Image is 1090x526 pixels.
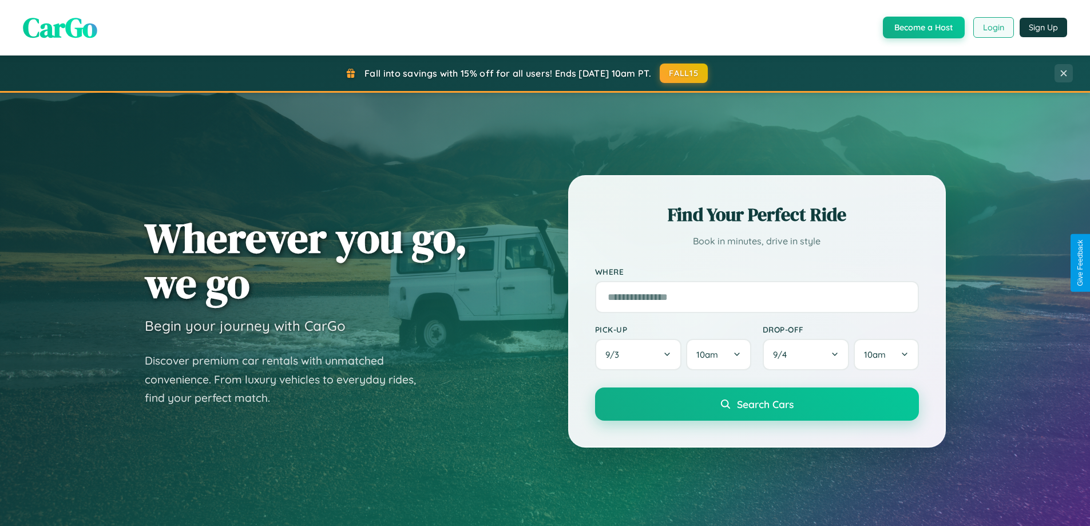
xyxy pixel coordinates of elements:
[595,267,919,276] label: Where
[595,325,751,334] label: Pick-up
[145,215,467,306] h1: Wherever you go, we go
[595,202,919,227] h2: Find Your Perfect Ride
[973,17,1014,38] button: Login
[605,349,625,360] span: 9 / 3
[364,68,651,79] span: Fall into savings with 15% off for all users! Ends [DATE] 10am PT.
[145,317,346,334] h3: Begin your journey with CarGo
[773,349,792,360] span: 9 / 4
[864,349,886,360] span: 10am
[145,351,431,408] p: Discover premium car rentals with unmatched convenience. From luxury vehicles to everyday rides, ...
[595,233,919,250] p: Book in minutes, drive in style
[660,64,708,83] button: FALL15
[595,387,919,421] button: Search Cars
[763,339,850,370] button: 9/4
[854,339,918,370] button: 10am
[595,339,682,370] button: 9/3
[696,349,718,360] span: 10am
[763,325,919,334] label: Drop-off
[737,398,794,410] span: Search Cars
[1020,18,1067,37] button: Sign Up
[1076,240,1084,286] div: Give Feedback
[23,9,97,46] span: CarGo
[883,17,965,38] button: Become a Host
[686,339,751,370] button: 10am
